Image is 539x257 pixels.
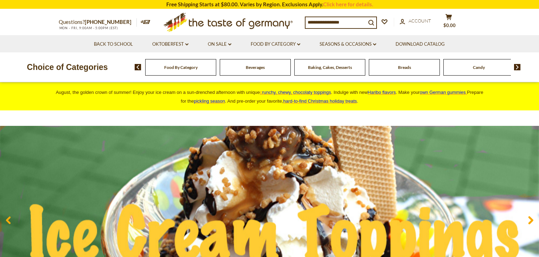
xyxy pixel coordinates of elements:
[396,40,445,48] a: Download Catalog
[438,14,460,31] button: $0.00
[420,90,466,95] span: own German gummies
[473,65,485,70] a: Candy
[420,90,467,95] a: own German gummies.
[59,26,118,30] span: MON - FRI, 9:00AM - 5:00PM (EST)
[398,65,411,70] a: Breads
[283,98,357,104] a: hard-to-find Christmas holiday treats
[246,65,265,70] a: Beverages
[400,17,431,25] a: Account
[262,90,331,95] span: runchy, chewy, chocolaty toppings
[283,98,358,104] span: .
[85,19,131,25] a: [PHONE_NUMBER]
[320,40,376,48] a: Seasons & Occasions
[56,90,483,104] span: August, the golden crown of summer! Enjoy your ice cream on a sun-drenched afternoon with unique ...
[308,65,352,70] a: Baking, Cakes, Desserts
[251,40,300,48] a: Food By Category
[443,23,456,28] span: $0.00
[94,40,133,48] a: Back to School
[323,1,373,7] a: Click here for details.
[164,65,198,70] a: Food By Category
[59,18,137,27] p: Questions?
[208,40,231,48] a: On Sale
[514,64,521,70] img: next arrow
[260,90,331,95] a: crunchy, chewy, chocolaty toppings
[368,90,396,95] a: Haribo flavors
[409,18,431,24] span: Account
[194,98,225,104] a: pickling season
[135,64,141,70] img: previous arrow
[152,40,188,48] a: Oktoberfest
